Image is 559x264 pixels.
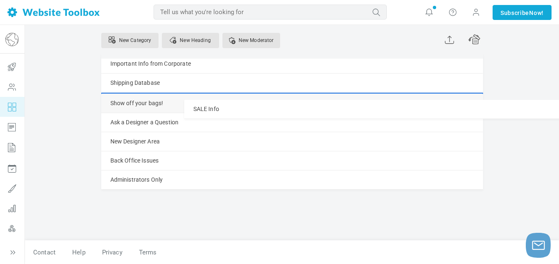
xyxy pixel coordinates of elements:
[131,245,157,260] a: Terms
[193,104,219,114] a: SALE Info
[94,245,131,260] a: Privacy
[110,59,191,69] a: Important Info from Corporate
[110,136,160,147] a: New Designer Area
[493,5,552,20] a: SubscribeNow!
[154,5,387,20] input: Tell us what you're looking for
[64,245,94,260] a: Help
[110,117,179,128] a: Ask a Designer a Question
[25,245,64,260] a: Contact
[110,155,159,166] a: Back Office Issues
[5,33,19,46] img: globe-icon.png
[162,33,219,48] a: New Heading
[110,78,160,88] a: Shipping Database
[101,33,159,48] a: Use multiple categories to organize discussions
[222,33,280,48] a: Assigning a user as a moderator for a category gives them permission to help oversee the content
[529,8,544,17] span: Now!
[526,233,551,258] button: Launch chat
[110,175,163,185] a: Administrators Only
[110,98,164,109] a: Show off your bags!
